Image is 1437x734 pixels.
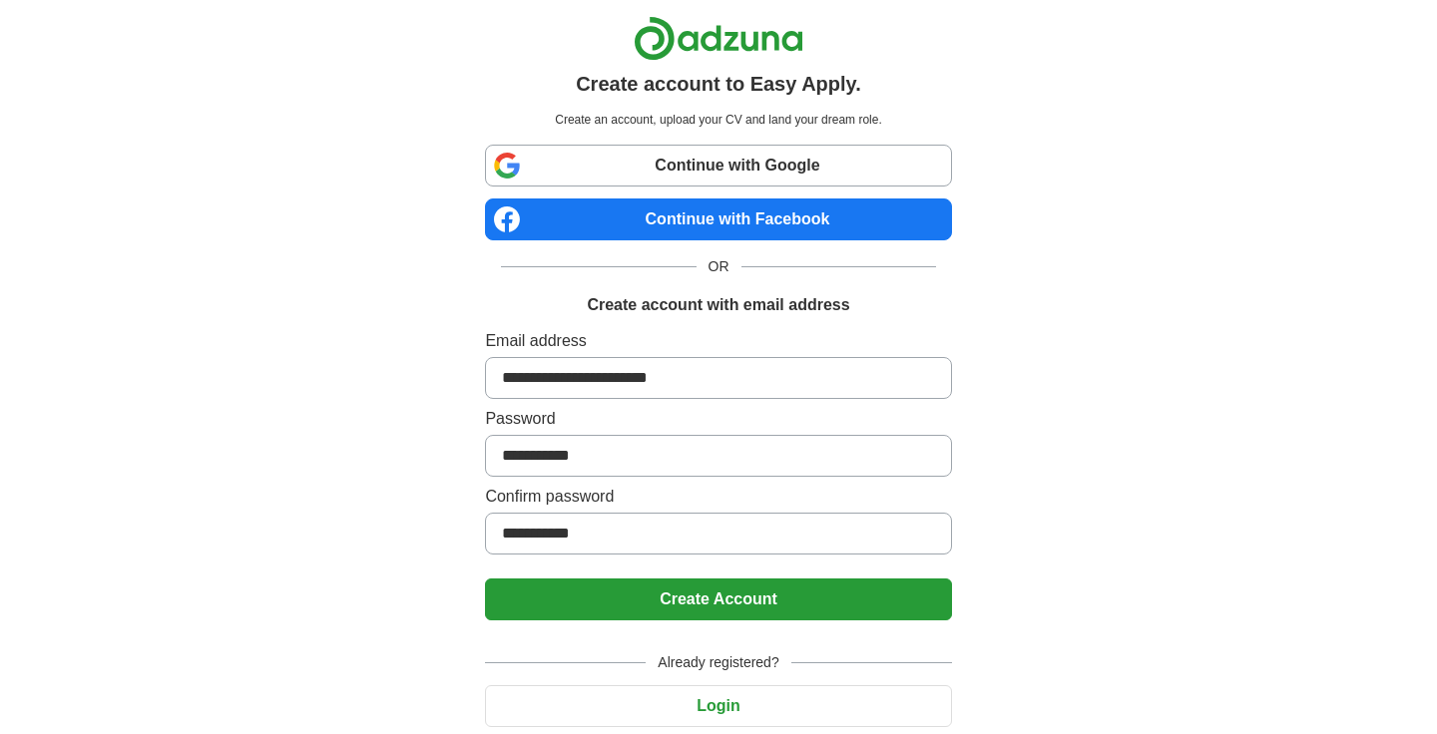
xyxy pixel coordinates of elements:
button: Login [485,685,951,727]
h1: Create account with email address [587,293,849,317]
label: Confirm password [485,485,951,509]
h1: Create account to Easy Apply. [576,69,861,99]
label: Email address [485,329,951,353]
button: Create Account [485,578,951,620]
span: OR [697,256,741,277]
p: Create an account, upload your CV and land your dream role. [489,111,947,129]
span: Already registered? [646,652,790,673]
a: Continue with Facebook [485,198,951,240]
a: Continue with Google [485,145,951,186]
img: Adzuna logo [634,16,803,61]
label: Password [485,407,951,431]
a: Login [485,697,951,714]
